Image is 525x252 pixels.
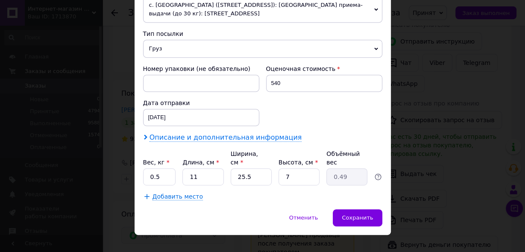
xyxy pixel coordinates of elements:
[342,214,373,221] span: Сохранить
[231,150,258,166] label: Ширина, см
[143,30,183,37] span: Тип посылки
[143,40,382,58] span: Груз
[289,214,318,221] span: Отменить
[266,64,382,73] div: Оценочная стоимость
[143,159,170,166] label: Вес, кг
[143,99,259,107] div: Дата отправки
[326,149,367,167] div: Объёмный вес
[279,159,318,166] label: Высота, см
[143,64,259,73] div: Номер упаковки (не обязательно)
[182,159,219,166] label: Длина, см
[150,133,302,142] span: Описание и дополнительная информация
[153,193,203,200] span: Добавить место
